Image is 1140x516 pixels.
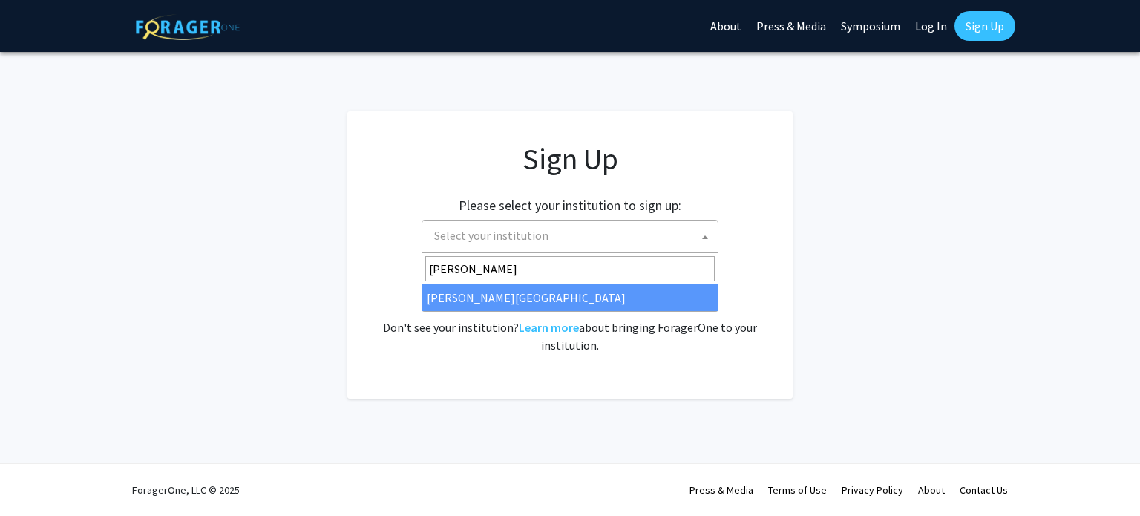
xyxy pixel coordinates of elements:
[136,14,240,40] img: ForagerOne Logo
[434,228,548,243] span: Select your institution
[132,464,240,516] div: ForagerOne, LLC © 2025
[377,283,763,354] div: Already have an account? . Don't see your institution? about bringing ForagerOne to your institut...
[459,197,681,214] h2: Please select your institution to sign up:
[918,483,945,497] a: About
[954,11,1015,41] a: Sign Up
[689,483,753,497] a: Press & Media
[11,449,63,505] iframe: Chat
[422,284,718,311] li: [PERSON_NAME][GEOGRAPHIC_DATA]
[377,141,763,177] h1: Sign Up
[519,320,579,335] a: Learn more about bringing ForagerOne to your institution
[768,483,827,497] a: Terms of Use
[422,220,718,253] span: Select your institution
[428,221,718,251] span: Select your institution
[842,483,903,497] a: Privacy Policy
[960,483,1008,497] a: Contact Us
[425,256,715,281] input: Search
